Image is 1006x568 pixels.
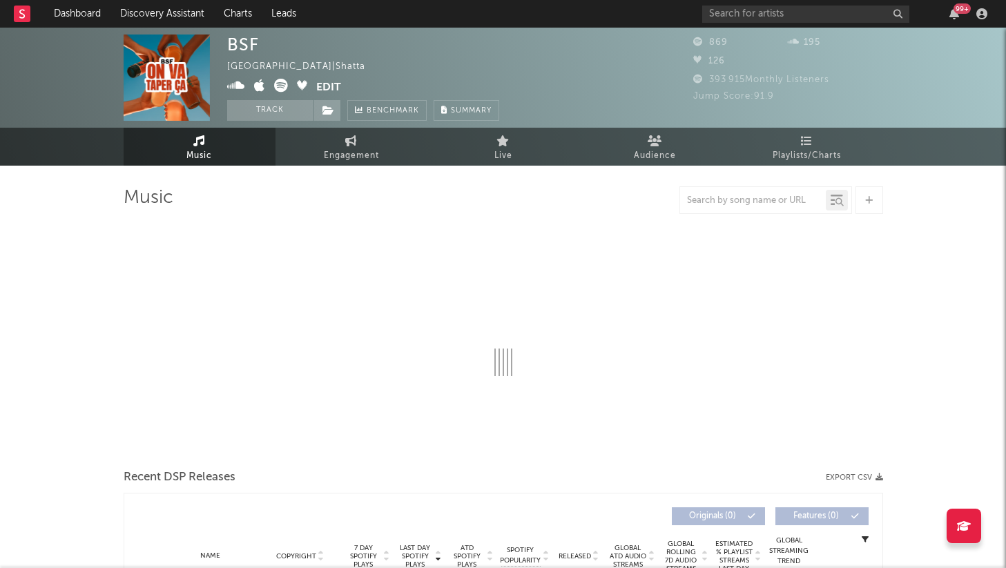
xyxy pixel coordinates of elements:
button: Features(0) [775,507,869,525]
span: 393 915 Monthly Listeners [693,75,829,84]
a: Music [124,128,275,166]
span: Live [494,148,512,164]
span: 126 [693,57,725,66]
div: [GEOGRAPHIC_DATA] | Shatta [227,59,381,75]
span: Spotify Popularity [500,545,541,566]
button: Track [227,100,313,121]
div: Name [166,551,256,561]
a: Benchmark [347,100,427,121]
button: 99+ [949,8,959,19]
span: 869 [693,38,728,47]
span: Audience [634,148,676,164]
span: Summary [451,107,492,115]
span: Released [559,552,591,560]
input: Search by song name or URL [680,195,826,206]
a: Playlists/Charts [731,128,883,166]
button: Export CSV [826,473,883,482]
button: Edit [316,79,341,96]
a: Audience [579,128,731,166]
span: Music [186,148,212,164]
div: BSF [227,35,259,55]
span: Engagement [324,148,379,164]
span: Benchmark [367,103,419,119]
span: Jump Score: 91.9 [693,92,774,101]
a: Live [427,128,579,166]
span: 195 [788,38,820,47]
span: Originals ( 0 ) [681,512,744,520]
span: Recent DSP Releases [124,469,235,486]
span: Features ( 0 ) [784,512,848,520]
button: Summary [434,100,499,121]
div: 99 + [954,3,971,14]
button: Originals(0) [672,507,765,525]
span: Playlists/Charts [773,148,841,164]
a: Engagement [275,128,427,166]
span: Copyright [276,552,316,560]
input: Search for artists [702,6,909,23]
